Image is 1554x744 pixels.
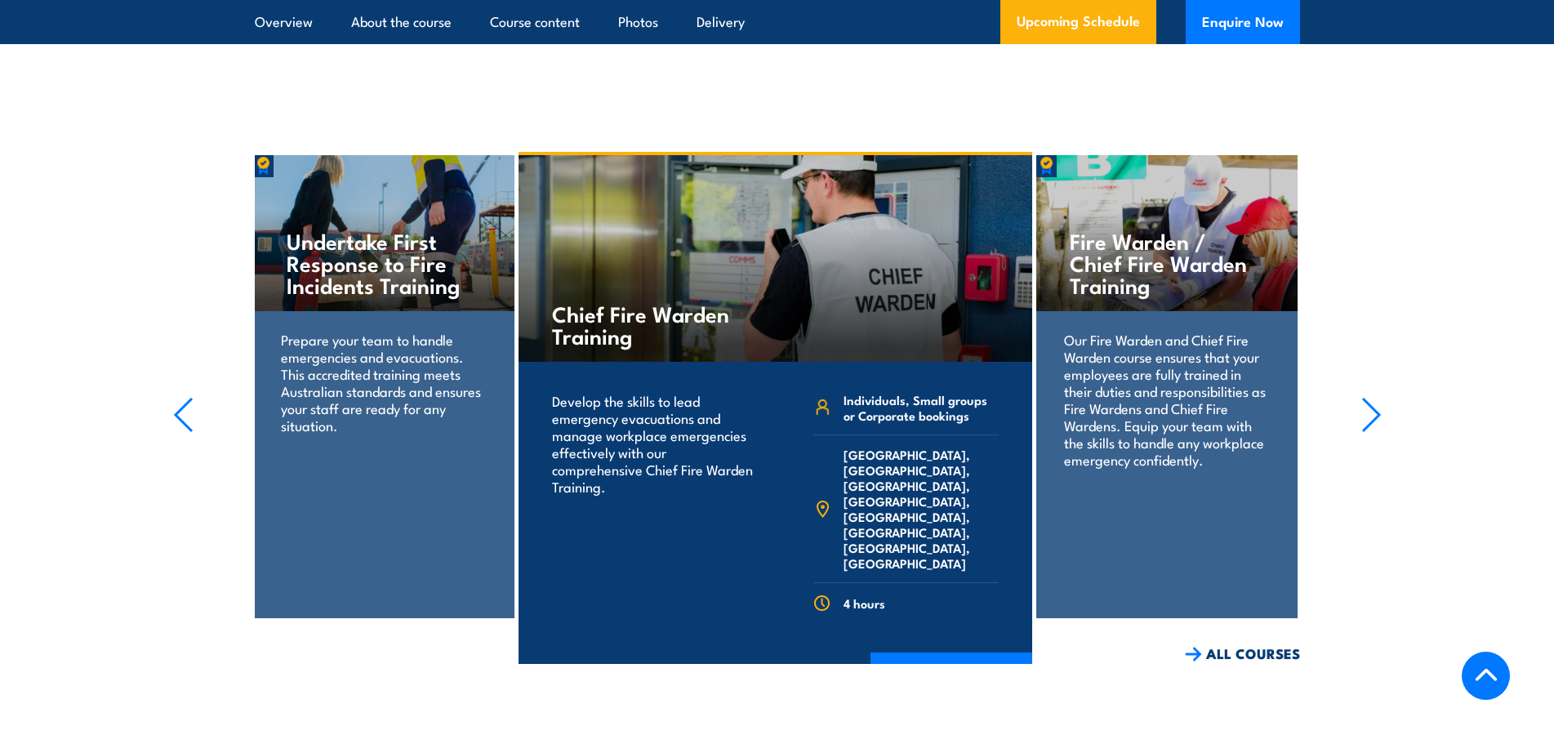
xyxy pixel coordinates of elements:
[871,653,1032,695] a: COURSE DETAILS
[1064,331,1269,468] p: Our Fire Warden and Chief Fire Warden course ensures that your employees are fully trained in the...
[844,392,999,423] span: Individuals, Small groups or Corporate bookings
[552,302,744,346] h4: Chief Fire Warden Training
[552,392,754,495] p: Develop the skills to lead emergency evacuations and manage workplace emergencies effectively wit...
[287,229,480,296] h4: Undertake First Response to Fire Incidents Training
[1185,644,1300,663] a: ALL COURSES
[1070,229,1263,296] h4: Fire Warden / Chief Fire Warden Training
[844,447,999,571] span: [GEOGRAPHIC_DATA], [GEOGRAPHIC_DATA], [GEOGRAPHIC_DATA], [GEOGRAPHIC_DATA], [GEOGRAPHIC_DATA], [G...
[844,595,885,611] span: 4 hours
[281,331,486,434] p: Prepare your team to handle emergencies and evacuations. This accredited training meets Australia...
